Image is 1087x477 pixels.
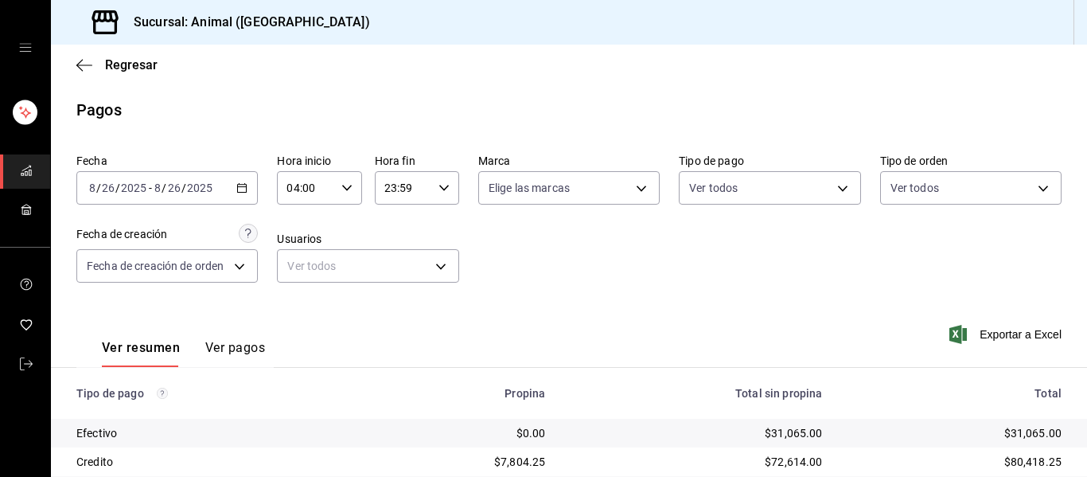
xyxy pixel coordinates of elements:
[115,182,120,194] span: /
[571,454,822,470] div: $72,614.00
[571,387,822,400] div: Total sin propina
[102,340,265,367] div: navigation tabs
[154,182,162,194] input: --
[19,41,32,54] button: open drawer
[149,182,152,194] span: -
[375,155,459,166] label: Hora fin
[382,387,545,400] div: Propina
[88,182,96,194] input: --
[186,182,213,194] input: ----
[953,325,1062,344] button: Exportar a Excel
[76,387,356,400] div: Tipo de pago
[478,155,660,166] label: Marca
[87,258,224,274] span: Fecha de creación de orden
[181,182,186,194] span: /
[277,233,458,244] label: Usuarios
[76,226,167,243] div: Fecha de creación
[277,249,458,283] div: Ver todos
[105,57,158,72] span: Regresar
[382,425,545,441] div: $0.00
[76,57,158,72] button: Regresar
[489,180,570,196] span: Elige las marcas
[848,425,1062,441] div: $31,065.00
[689,180,738,196] span: Ver todos
[205,340,265,367] button: Ver pagos
[679,155,860,166] label: Tipo de pago
[76,454,356,470] div: Credito
[120,182,147,194] input: ----
[382,454,545,470] div: $7,804.25
[848,387,1062,400] div: Total
[277,155,361,166] label: Hora inicio
[157,388,168,399] svg: Los pagos realizados con Pay y otras terminales son montos brutos.
[848,454,1062,470] div: $80,418.25
[101,182,115,194] input: --
[76,155,258,166] label: Fecha
[571,425,822,441] div: $31,065.00
[76,98,122,122] div: Pagos
[102,340,180,367] button: Ver resumen
[880,155,1062,166] label: Tipo de orden
[96,182,101,194] span: /
[76,425,356,441] div: Efectivo
[162,182,166,194] span: /
[121,13,370,32] h3: Sucursal: Animal ([GEOGRAPHIC_DATA])
[890,180,939,196] span: Ver todos
[167,182,181,194] input: --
